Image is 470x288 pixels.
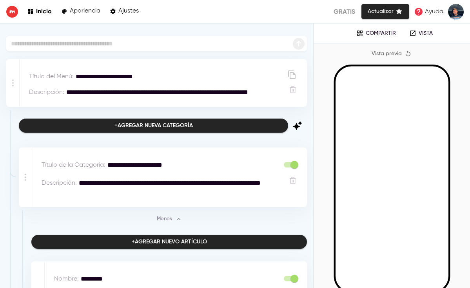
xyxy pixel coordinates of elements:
p: Descripción : [42,178,77,188]
p: Gratis [334,7,355,16]
p: Apariencia [70,7,100,15]
img: ACg8ocJ8_lqexgEBE9QIfcc90CoDPLyn6ex9-mFTIb-FXYFTzcAe_1Y=s96-c [448,4,464,20]
button: Duplicar menú [286,69,298,81]
span: Menos [157,215,181,224]
p: Vista [419,30,433,37]
span: Actualizar [368,7,403,16]
button: Eliminar [288,175,298,185]
div: + Agregar nuevo artículo [132,237,207,247]
div: + Agregar nueva categoría [114,121,193,131]
a: Abrir en otra pestaña [404,27,438,39]
p: Título de la Categoría : [42,160,105,170]
p: Descripción : [29,88,64,97]
p: Inicio [36,7,52,15]
button: Eliminar [288,85,298,95]
p: Compartir [366,30,396,37]
p: Nombre : [54,274,79,284]
button: Agregar elementos desde la imagen [288,116,307,135]
p: Título del Menú : [29,72,74,81]
p: Ayuda [425,7,443,16]
p: Ajustes [118,7,139,15]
